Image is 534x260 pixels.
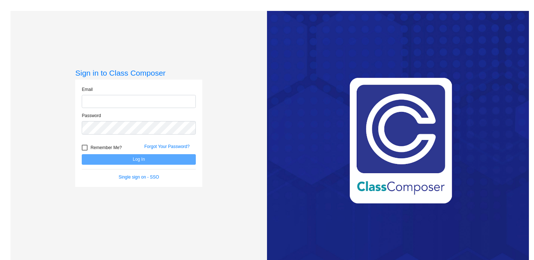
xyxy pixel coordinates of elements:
h3: Sign in to Class Composer [75,68,202,77]
button: Log In [82,154,196,165]
label: Password [82,112,101,119]
a: Single sign on - SSO [119,175,159,180]
span: Remember Me? [90,143,122,152]
label: Email [82,86,93,93]
a: Forgot Your Password? [144,144,190,149]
